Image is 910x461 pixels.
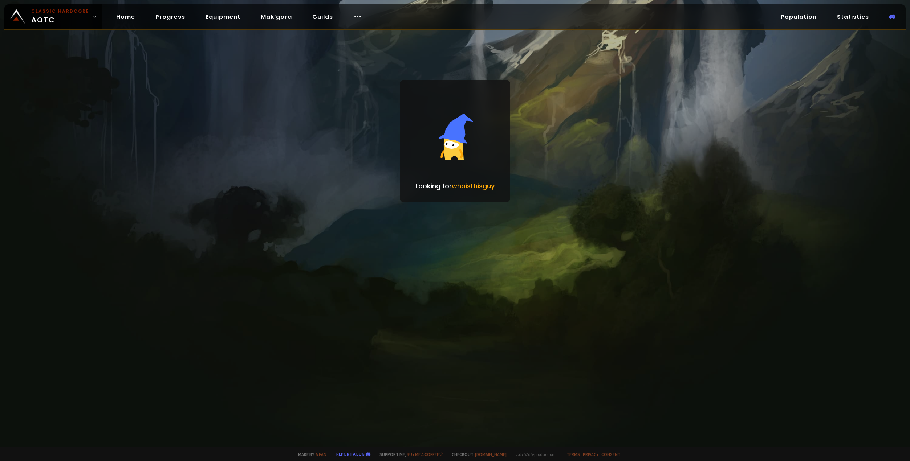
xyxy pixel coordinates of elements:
[110,9,141,24] a: Home
[375,452,443,457] span: Support me,
[150,9,191,24] a: Progress
[336,451,365,457] a: Report a bug
[255,9,298,24] a: Mak'gora
[511,452,554,457] span: v. d752d5 - production
[447,452,507,457] span: Checkout
[775,9,822,24] a: Population
[452,181,495,190] span: whoisthisguy
[583,452,598,457] a: Privacy
[294,452,326,457] span: Made by
[316,452,326,457] a: a fan
[407,452,443,457] a: Buy me a coffee
[475,452,507,457] a: [DOMAIN_NAME]
[831,9,875,24] a: Statistics
[566,452,580,457] a: Terms
[200,9,246,24] a: Equipment
[4,4,102,29] a: Classic HardcoreAOTC
[415,181,495,191] p: Looking for
[601,452,621,457] a: Consent
[31,8,89,25] span: AOTC
[31,8,89,15] small: Classic Hardcore
[306,9,339,24] a: Guilds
